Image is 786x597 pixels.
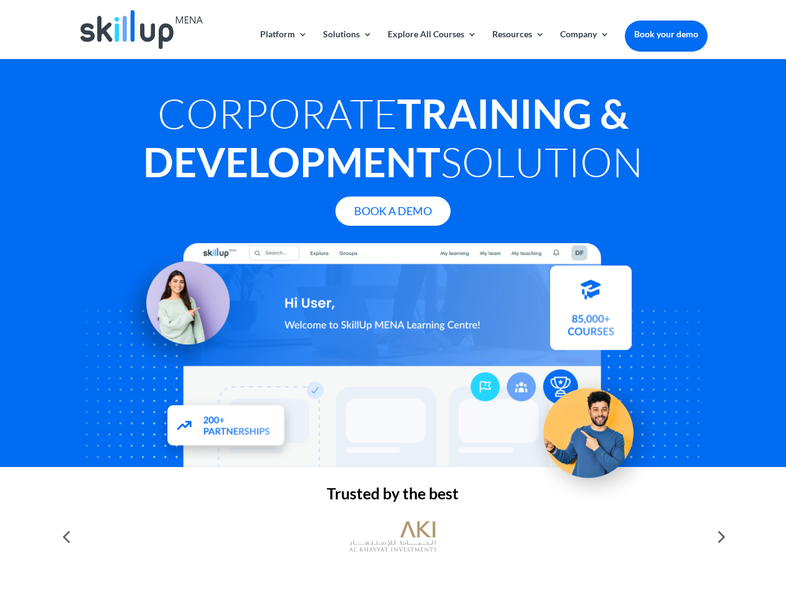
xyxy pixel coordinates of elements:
[154,394,299,461] img: Partners - SkillUp Mena
[80,10,202,49] img: Skillup Mena
[550,271,632,355] img: Courses library - SkillUp MENA
[78,89,707,192] h1: Corporate Solution
[560,30,609,59] a: Company
[323,30,372,59] a: Solutions
[492,30,545,59] a: Resources
[335,197,451,226] a: Book A Demo
[116,248,242,373] img: Learning Management Solution - SkillUp
[260,30,307,59] a: Platform
[579,463,786,597] iframe: Chat Widget
[525,362,663,500] img: Upskill your workforce - SkillUp
[349,515,436,558] img: al khayyat investments logo
[143,89,629,186] strong: Training & Development
[78,486,707,507] h2: Trusted by the best
[388,30,477,59] a: Explore All Courses
[625,21,708,48] a: Book your demo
